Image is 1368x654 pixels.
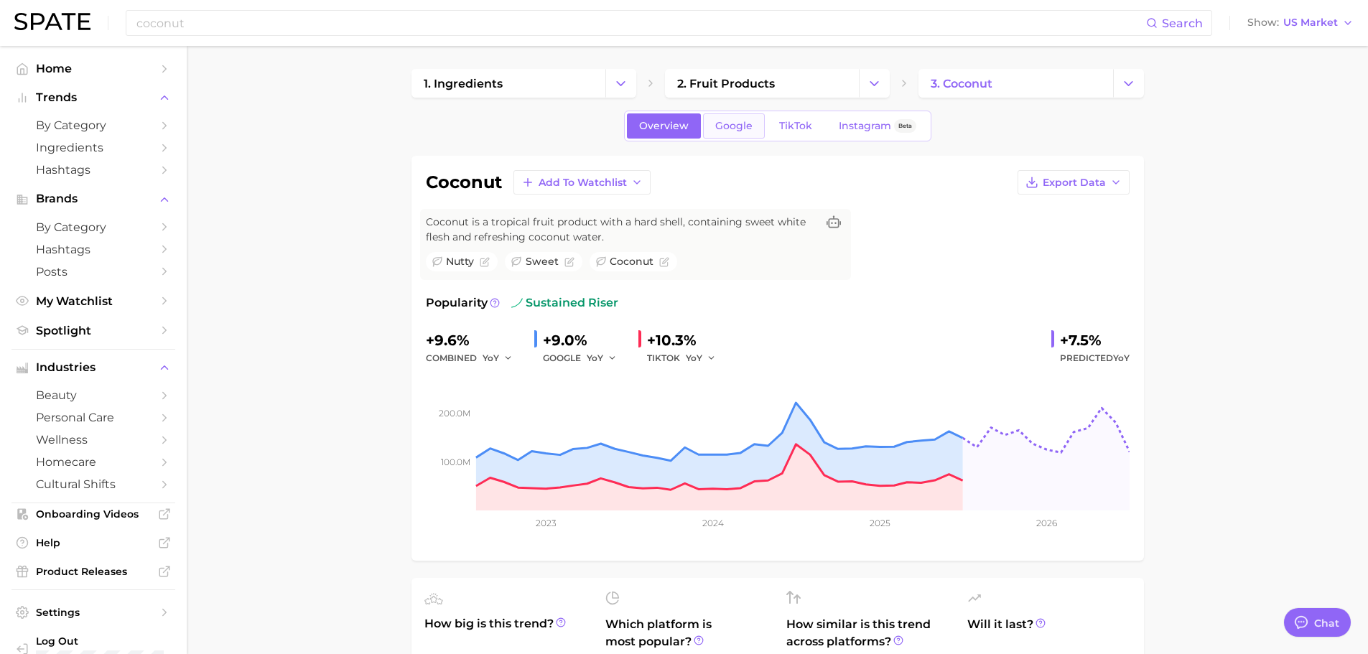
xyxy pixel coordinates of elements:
span: Hashtags [36,243,151,256]
span: Coconut is a tropical fruit product with a hard shell, containing sweet white flesh and refreshin... [426,215,816,245]
span: Settings [36,606,151,619]
button: YoY [587,350,618,367]
a: Product Releases [11,561,175,582]
span: Export Data [1043,177,1106,189]
button: Change Category [1113,69,1144,98]
span: wellness [36,433,151,447]
a: cultural shifts [11,473,175,495]
div: +7.5% [1060,329,1130,352]
span: Product Releases [36,565,151,578]
span: Posts [36,265,151,279]
a: Hashtags [11,159,175,181]
a: My Watchlist [11,290,175,312]
span: coconut [610,254,653,269]
a: beauty [11,384,175,406]
a: Home [11,57,175,80]
span: Search [1162,17,1203,30]
a: wellness [11,429,175,451]
a: 1. ingredients [411,69,605,98]
a: Settings [11,602,175,623]
span: cultural shifts [36,477,151,491]
tspan: 2026 [1036,518,1057,528]
a: Google [703,113,765,139]
tspan: 2023 [535,518,556,528]
span: Hashtags [36,163,151,177]
a: Posts [11,261,175,283]
span: Home [36,62,151,75]
span: by Category [36,118,151,132]
span: TikTok [779,120,812,132]
a: Spotlight [11,319,175,342]
span: YoY [483,352,499,364]
a: 3. coconut [918,69,1112,98]
img: SPATE [14,13,90,30]
span: Popularity [426,294,488,312]
button: Industries [11,357,175,378]
button: Flag as miscategorized or irrelevant [564,257,574,267]
a: Overview [627,113,701,139]
span: My Watchlist [36,294,151,308]
a: by Category [11,114,175,136]
div: +10.3% [647,329,726,352]
img: sustained riser [511,297,523,309]
span: Show [1247,19,1279,27]
a: Help [11,532,175,553]
span: personal care [36,411,151,424]
span: 1. ingredients [424,77,503,90]
span: nutty [446,254,474,269]
span: sweet [526,254,559,269]
a: Hashtags [11,238,175,261]
a: Ingredients [11,136,175,159]
input: Search here for a brand, industry, or ingredient [135,11,1146,35]
div: combined [426,350,523,367]
span: YoY [587,352,603,364]
span: Industries [36,361,151,374]
button: Change Category [605,69,636,98]
span: beauty [36,388,151,402]
span: Spotlight [36,324,151,337]
button: Flag as miscategorized or irrelevant [659,257,669,267]
a: TikTok [767,113,824,139]
div: GOOGLE [543,350,627,367]
a: Onboarding Videos [11,503,175,525]
button: Export Data [1018,170,1130,195]
span: Help [36,536,151,549]
button: Change Category [859,69,890,98]
a: InstagramBeta [827,113,929,139]
div: +9.0% [543,329,627,352]
span: Beta [898,120,912,132]
span: Trends [36,91,151,104]
a: 2. fruit products [665,69,859,98]
span: 2. fruit products [677,77,775,90]
span: Instagram [839,120,891,132]
span: Google [715,120,753,132]
tspan: 2024 [702,518,723,528]
span: How similar is this trend across platforms? [786,616,950,650]
button: ShowUS Market [1244,14,1357,32]
span: Predicted [1060,350,1130,367]
button: Trends [11,87,175,108]
span: YoY [1113,352,1130,363]
span: sustained riser [511,294,618,312]
span: Onboarding Videos [36,508,151,520]
span: Add to Watchlist [539,177,627,189]
div: TIKTOK [647,350,726,367]
button: YoY [483,350,513,367]
tspan: 2025 [870,518,890,528]
h1: coconut [426,174,502,191]
span: US Market [1283,19,1338,27]
a: by Category [11,216,175,238]
div: +9.6% [426,329,523,352]
span: Ingredients [36,141,151,154]
button: Add to Watchlist [513,170,651,195]
span: 3. coconut [931,77,992,90]
a: homecare [11,451,175,473]
button: YoY [686,350,717,367]
a: personal care [11,406,175,429]
span: Will it last? [967,616,1131,650]
button: Flag as miscategorized or irrelevant [480,257,490,267]
span: by Category [36,220,151,234]
span: Brands [36,192,151,205]
span: homecare [36,455,151,469]
span: Overview [639,120,689,132]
